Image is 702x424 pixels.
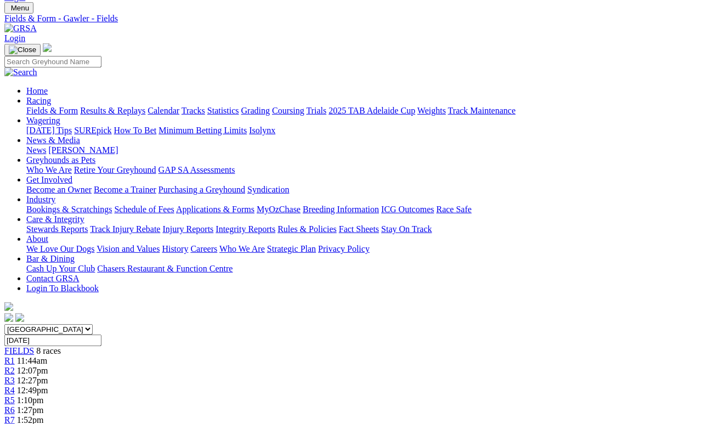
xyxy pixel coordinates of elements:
[26,145,46,155] a: News
[303,205,379,214] a: Breeding Information
[247,185,289,194] a: Syndication
[26,264,698,274] div: Bar & Dining
[4,335,101,346] input: Select date
[80,106,145,115] a: Results & Replays
[4,376,15,385] a: R3
[36,346,61,355] span: 8 races
[26,96,51,105] a: Racing
[26,274,79,283] a: Contact GRSA
[26,106,78,115] a: Fields & Form
[26,185,698,195] div: Get Involved
[329,106,415,115] a: 2025 TAB Adelaide Cup
[417,106,446,115] a: Weights
[48,145,118,155] a: [PERSON_NAME]
[11,4,29,12] span: Menu
[4,56,101,67] input: Search
[182,106,205,115] a: Tracks
[158,126,247,135] a: Minimum Betting Limits
[381,224,432,234] a: Stay On Track
[43,43,52,52] img: logo-grsa-white.png
[158,165,235,174] a: GAP SA Assessments
[4,2,33,14] button: Toggle navigation
[162,224,213,234] a: Injury Reports
[26,224,698,234] div: Care & Integrity
[4,302,13,311] img: logo-grsa-white.png
[4,44,41,56] button: Toggle navigation
[4,33,25,43] a: Login
[26,244,698,254] div: About
[114,205,174,214] a: Schedule of Fees
[74,126,111,135] a: SUREpick
[17,405,44,415] span: 1:27pm
[26,244,94,253] a: We Love Our Dogs
[306,106,326,115] a: Trials
[26,185,92,194] a: Become an Owner
[4,346,34,355] a: FIELDS
[26,264,95,273] a: Cash Up Your Club
[318,244,370,253] a: Privacy Policy
[26,205,698,214] div: Industry
[114,126,157,135] a: How To Bet
[97,264,233,273] a: Chasers Restaurant & Function Centre
[4,386,15,395] a: R4
[26,165,698,175] div: Greyhounds as Pets
[267,244,316,253] a: Strategic Plan
[4,366,15,375] a: R2
[97,244,160,253] a: Vision and Values
[17,366,48,375] span: 12:07pm
[4,405,15,415] a: R6
[4,313,13,322] img: facebook.svg
[26,214,84,224] a: Care & Integrity
[148,106,179,115] a: Calendar
[249,126,275,135] a: Isolynx
[4,395,15,405] a: R5
[90,224,160,234] a: Track Injury Rebate
[4,356,15,365] a: R1
[17,356,47,365] span: 11:44am
[26,135,80,145] a: News & Media
[162,244,188,253] a: History
[448,106,516,115] a: Track Maintenance
[381,205,434,214] a: ICG Outcomes
[74,165,156,174] a: Retire Your Greyhound
[17,386,48,395] span: 12:49pm
[278,224,337,234] a: Rules & Policies
[216,224,275,234] a: Integrity Reports
[241,106,270,115] a: Grading
[26,145,698,155] div: News & Media
[9,46,36,54] img: Close
[4,24,37,33] img: GRSA
[207,106,239,115] a: Statistics
[26,165,72,174] a: Who We Are
[26,234,48,244] a: About
[26,126,72,135] a: [DATE] Tips
[26,155,95,165] a: Greyhounds as Pets
[272,106,304,115] a: Coursing
[26,224,88,234] a: Stewards Reports
[4,14,698,24] a: Fields & Form - Gawler - Fields
[26,205,112,214] a: Bookings & Scratchings
[257,205,301,214] a: MyOzChase
[94,185,156,194] a: Become a Trainer
[26,126,698,135] div: Wagering
[219,244,265,253] a: Who We Are
[17,376,48,385] span: 12:27pm
[190,244,217,253] a: Careers
[26,195,55,204] a: Industry
[26,175,72,184] a: Get Involved
[26,106,698,116] div: Racing
[339,224,379,234] a: Fact Sheets
[176,205,254,214] a: Applications & Forms
[15,313,24,322] img: twitter.svg
[17,395,44,405] span: 1:10pm
[4,67,37,77] img: Search
[26,254,75,263] a: Bar & Dining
